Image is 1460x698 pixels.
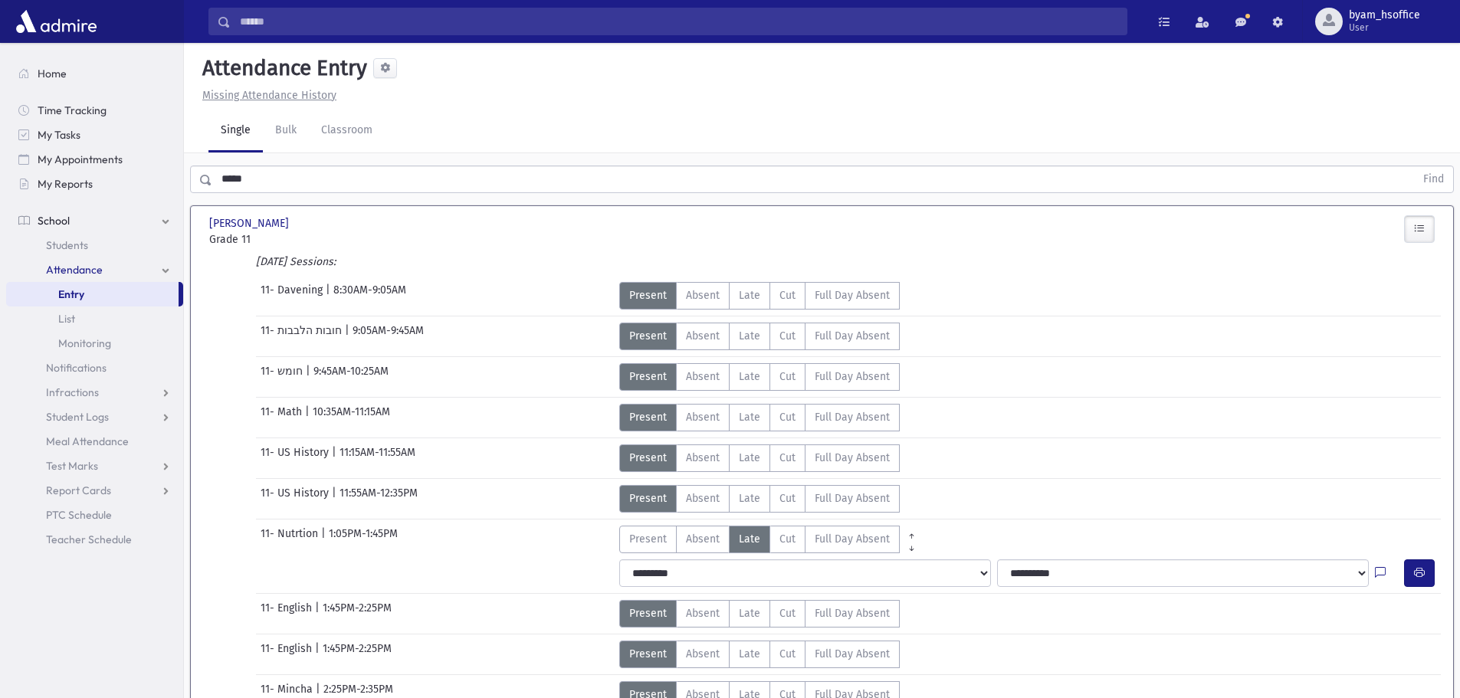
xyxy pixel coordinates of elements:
[46,508,112,522] span: PTC Schedule
[329,526,398,553] span: 1:05PM-1:45PM
[629,287,667,303] span: Present
[261,282,326,310] span: 11- Davening
[46,385,99,399] span: Infractions
[261,444,332,472] span: 11- US History
[231,8,1127,35] input: Search
[629,531,667,547] span: Present
[779,531,796,547] span: Cut
[323,600,392,628] span: 1:45PM-2:25PM
[1414,166,1453,192] button: Find
[332,444,340,472] span: |
[46,459,98,473] span: Test Marks
[6,429,183,454] a: Meal Attendance
[208,110,263,152] a: Single
[256,255,336,268] i: [DATE] Sessions:
[323,641,392,668] span: 1:45PM-2:25PM
[739,531,760,547] span: Late
[619,282,900,310] div: AttTypes
[6,208,183,233] a: School
[779,605,796,621] span: Cut
[326,282,333,310] span: |
[340,444,415,472] span: 11:15AM-11:55AM
[779,369,796,385] span: Cut
[6,527,183,552] a: Teacher Schedule
[686,646,720,662] span: Absent
[38,177,93,191] span: My Reports
[900,526,924,538] a: All Prior
[779,287,796,303] span: Cut
[263,110,309,152] a: Bulk
[779,646,796,662] span: Cut
[46,483,111,497] span: Report Cards
[619,526,924,553] div: AttTypes
[739,287,760,303] span: Late
[815,287,890,303] span: Full Day Absent
[6,98,183,123] a: Time Tracking
[629,646,667,662] span: Present
[739,409,760,425] span: Late
[1349,21,1420,34] span: User
[6,331,183,356] a: Monitoring
[6,405,183,429] a: Student Logs
[686,369,720,385] span: Absent
[261,323,345,350] span: 11- חובות הלבבות
[779,450,796,466] span: Cut
[629,605,667,621] span: Present
[261,485,332,513] span: 11- US History
[38,214,70,228] span: School
[46,410,109,424] span: Student Logs
[46,533,132,546] span: Teacher Schedule
[619,485,900,513] div: AttTypes
[46,361,107,375] span: Notifications
[261,404,305,431] span: 11- Math
[619,323,900,350] div: AttTypes
[779,328,796,344] span: Cut
[305,404,313,431] span: |
[629,328,667,344] span: Present
[58,287,84,301] span: Entry
[686,409,720,425] span: Absent
[815,605,890,621] span: Full Day Absent
[196,89,336,102] a: Missing Attendance History
[209,231,401,247] span: Grade 11
[196,55,367,81] h5: Attendance Entry
[315,641,323,668] span: |
[739,646,760,662] span: Late
[6,306,183,331] a: List
[209,215,292,231] span: [PERSON_NAME]
[619,444,900,472] div: AttTypes
[815,369,890,385] span: Full Day Absent
[340,485,418,513] span: 11:55AM-12:35PM
[6,356,183,380] a: Notifications
[353,323,424,350] span: 9:05AM-9:45AM
[619,641,900,668] div: AttTypes
[629,369,667,385] span: Present
[38,152,123,166] span: My Appointments
[629,409,667,425] span: Present
[686,605,720,621] span: Absent
[739,328,760,344] span: Late
[309,110,385,152] a: Classroom
[345,323,353,350] span: |
[815,490,890,506] span: Full Day Absent
[739,369,760,385] span: Late
[619,404,900,431] div: AttTypes
[686,328,720,344] span: Absent
[6,503,183,527] a: PTC Schedule
[46,263,103,277] span: Attendance
[815,450,890,466] span: Full Day Absent
[815,328,890,344] span: Full Day Absent
[1349,9,1420,21] span: byam_hsoffice
[58,336,111,350] span: Monitoring
[6,380,183,405] a: Infractions
[619,600,900,628] div: AttTypes
[321,526,329,553] span: |
[900,538,924,550] a: All Later
[6,233,183,257] a: Students
[315,600,323,628] span: |
[6,147,183,172] a: My Appointments
[12,6,100,37] img: AdmirePro
[332,485,340,513] span: |
[38,128,80,142] span: My Tasks
[6,123,183,147] a: My Tasks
